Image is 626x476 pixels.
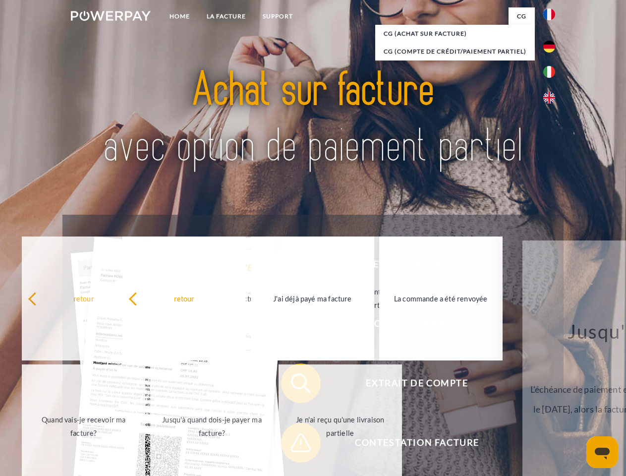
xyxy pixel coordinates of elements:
[71,11,151,21] img: logo-powerpay-white.svg
[128,292,240,305] div: retour
[543,8,555,20] img: fr
[543,41,555,53] img: de
[28,413,139,440] div: Quand vais-je recevoir ma facture?
[257,292,368,305] div: J'ai déjà payé ma facture
[385,292,497,305] div: La commande a été renvoyée
[285,413,396,440] div: Je n'ai reçu qu'une livraison partielle
[375,25,535,43] a: CG (achat sur facture)
[586,436,618,468] iframe: Bouton de lancement de la fenêtre de messagerie
[295,423,538,463] span: Contestation Facture
[254,7,301,25] a: Support
[28,292,139,305] div: retour
[509,7,535,25] a: CG
[375,43,535,60] a: CG (Compte de crédit/paiement partiel)
[95,48,531,190] img: title-powerpay_fr.svg
[295,363,538,403] span: Extrait de compte
[543,92,555,104] img: en
[543,66,555,78] img: it
[161,7,198,25] a: Home
[198,7,254,25] a: LA FACTURE
[156,413,268,440] div: Jusqu'à quand dois-je payer ma facture?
